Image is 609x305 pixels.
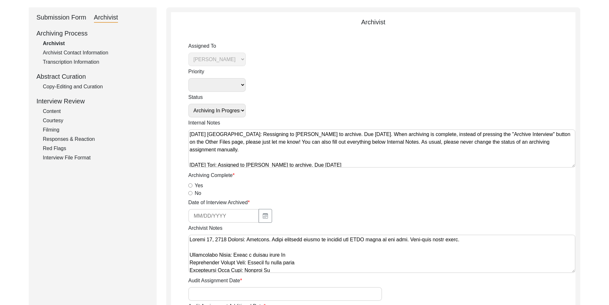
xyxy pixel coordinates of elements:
div: Submission Form [36,12,86,23]
label: Priority [188,68,246,76]
div: Responses & Reaction [43,135,149,143]
div: Copy-Editing and Curation [43,83,149,91]
div: Content [43,108,149,115]
div: Archivist [171,17,575,27]
label: Status [188,93,246,101]
div: Archivist [43,40,149,47]
div: Archivist Contact Information [43,49,149,57]
div: Courtesy [43,117,149,124]
label: Assigned To [188,42,246,50]
div: Filming [43,126,149,134]
div: Interview Review [36,96,149,106]
div: Archiving Process [36,28,149,38]
label: Audit Assignment Date [188,277,242,285]
label: Archiving Complete [188,172,235,179]
label: Yes [195,182,203,189]
label: Date of Interview Archived [188,199,250,206]
div: Abstract Curation [36,72,149,81]
label: Internal Notes [188,119,220,127]
label: No [195,189,201,197]
div: Red Flags [43,145,149,152]
div: Archivist [94,12,118,23]
div: Transcription Information [43,58,149,66]
label: Archivist Notes [188,224,223,232]
div: Interview File Format [43,154,149,162]
input: MM/DD/YYYY [188,209,259,223]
